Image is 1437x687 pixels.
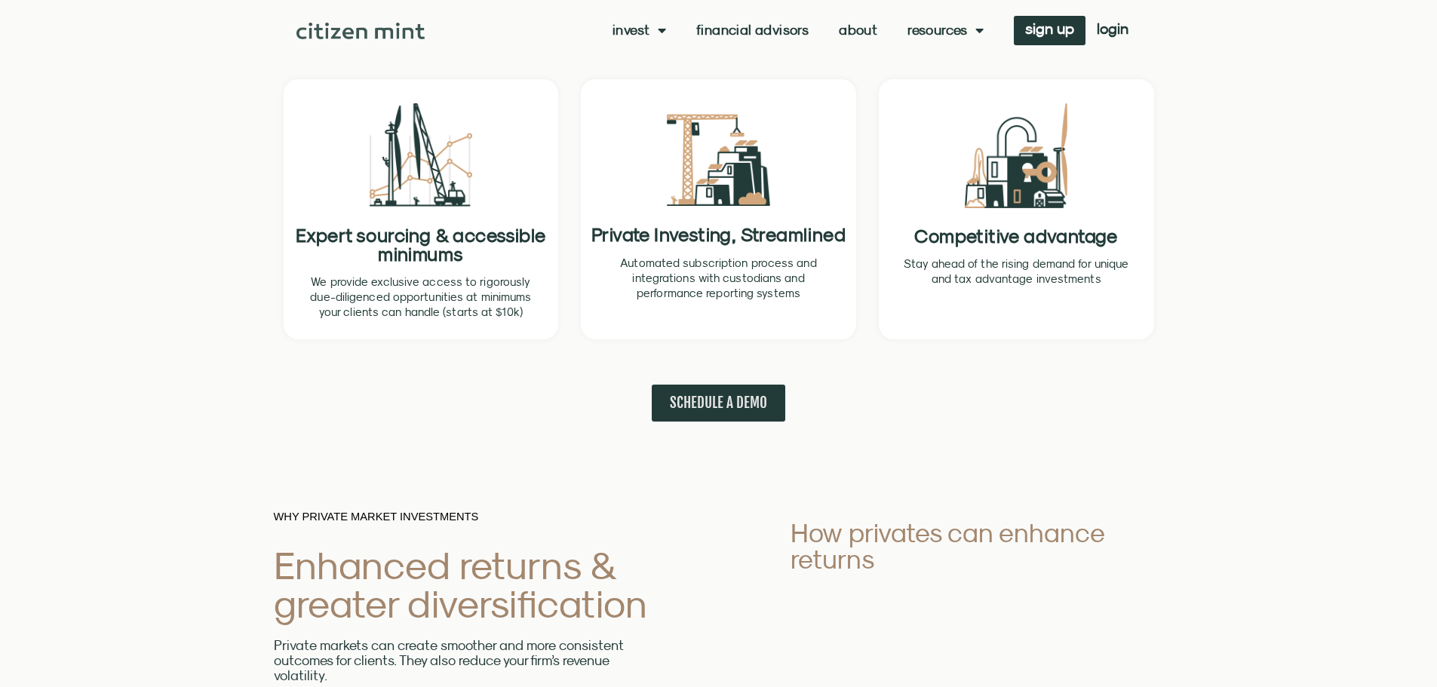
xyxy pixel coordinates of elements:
a: login [1085,16,1140,45]
p: We provide exclusive access to rigorously due-diligenced opportunities at minimums your clients c... [308,274,535,320]
a: Financial Advisors [696,23,809,38]
img: Citizen Mint [296,23,425,39]
span: login [1097,23,1128,34]
div: Page 3 [308,274,535,320]
p: Stay ahead of the rising demand for unique and tax advantage investments [903,256,1130,287]
div: Page 3 [274,638,652,683]
span: sign up [1025,23,1074,34]
span: SCHEDULE A DEMO [670,394,767,413]
h2: Enhanced returns & greater diversification [274,546,652,623]
h2: Private Investing, Streamlined [590,225,847,244]
div: Page 3 [903,256,1130,287]
nav: Menu [613,23,984,38]
p: Private markets can create smoother and more consistent outcomes for clients. They also reduce yo... [274,638,652,683]
a: SCHEDULE A DEMO [652,385,785,422]
h2: Competitive advantage [888,227,1145,245]
span: WHY PRIVATE MARKET INVESTMENTS [274,511,479,523]
h2: Expert sourcing & accessible minimums [293,225,550,263]
h2: How privates can enhance returns [791,520,1156,572]
span: Automated subscription process and integrations with custodians and performance reporting systems [620,256,816,299]
a: sign up [1014,16,1085,45]
a: Invest [613,23,666,38]
a: Resources [907,23,984,38]
a: About [839,23,877,38]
